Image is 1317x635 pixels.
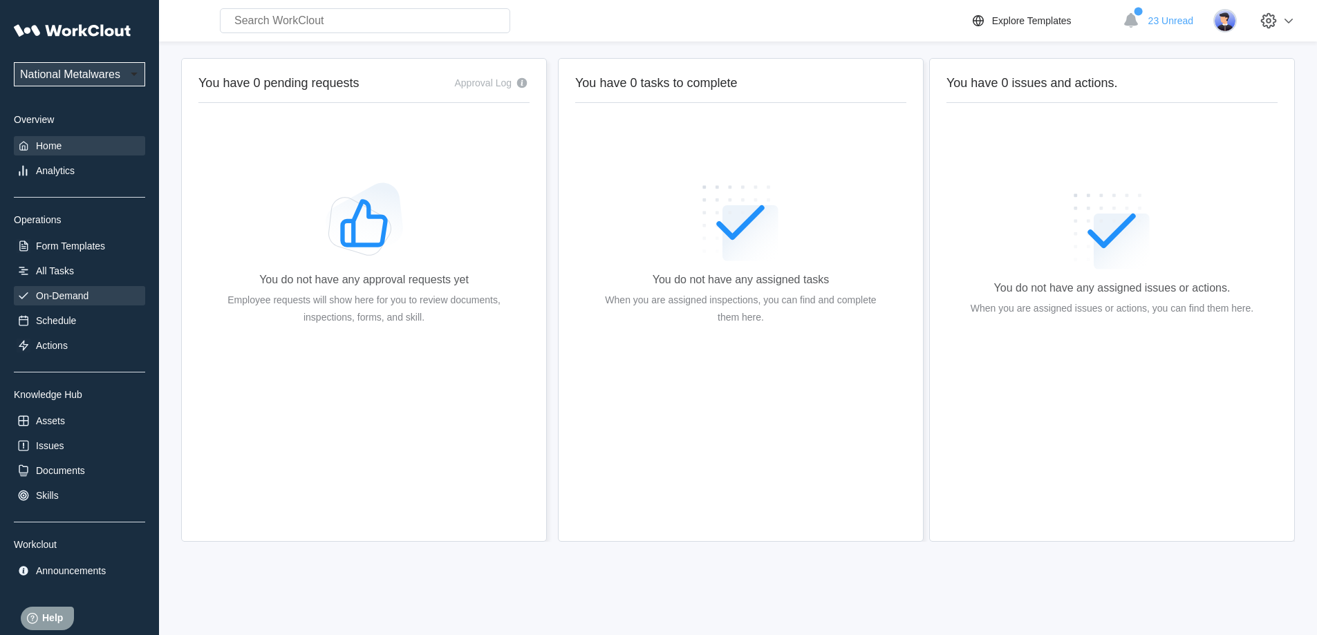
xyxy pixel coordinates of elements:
[36,140,62,151] div: Home
[36,440,64,451] div: Issues
[971,300,1253,317] div: When you are assigned issues or actions, you can find them here.
[221,292,507,326] div: Employee requests will show here for you to review documents, inspections, forms, and skill.
[14,461,145,480] a: Documents
[14,261,145,281] a: All Tasks
[454,77,512,88] div: Approval Log
[220,8,510,33] input: Search WorkClout
[14,286,145,305] a: On-Demand
[36,465,85,476] div: Documents
[198,75,359,91] h2: You have 0 pending requests
[14,311,145,330] a: Schedule
[14,114,145,125] div: Overview
[970,12,1116,29] a: Explore Templates
[1148,15,1193,26] span: 23 Unread
[946,75,1278,91] h2: You have 0 issues and actions.
[14,561,145,580] a: Announcements
[36,565,106,576] div: Announcements
[575,75,906,91] h2: You have 0 tasks to complete
[1213,9,1237,32] img: user-5.png
[14,436,145,455] a: Issues
[14,336,145,355] a: Actions
[36,165,75,176] div: Analytics
[14,389,145,400] div: Knowledge Hub
[36,265,74,276] div: All Tasks
[36,315,76,326] div: Schedule
[14,236,145,256] a: Form Templates
[36,340,68,351] div: Actions
[259,274,469,286] div: You do not have any approval requests yet
[14,539,145,550] div: Workclout
[36,240,105,252] div: Form Templates
[14,411,145,430] a: Assets
[992,15,1072,26] div: Explore Templates
[36,490,59,501] div: Skills
[597,292,884,326] div: When you are assigned inspections, you can find and complete them here.
[14,486,145,505] a: Skills
[994,282,1231,294] div: You do not have any assigned issues or actions.
[653,274,830,286] div: You do not have any assigned tasks
[36,415,65,426] div: Assets
[14,136,145,155] a: Home
[14,214,145,225] div: Operations
[14,161,145,180] a: Analytics
[36,290,88,301] div: On-Demand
